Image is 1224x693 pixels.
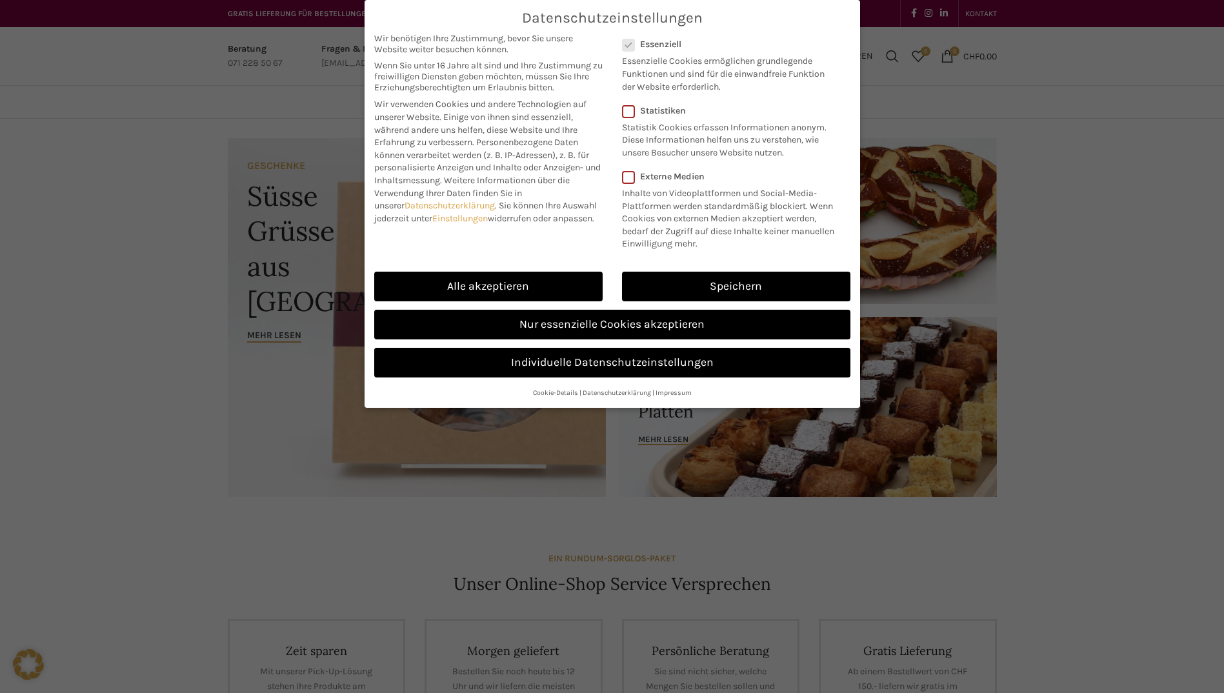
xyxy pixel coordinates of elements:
p: Statistik Cookies erfassen Informationen anonym. Diese Informationen helfen uns zu verstehen, wie... [622,116,834,159]
a: Speichern [622,272,850,301]
span: Wir benötigen Ihre Zustimmung, bevor Sie unsere Website weiter besuchen können. [374,33,603,55]
span: Personenbezogene Daten können verarbeitet werden (z. B. IP-Adressen), z. B. für personalisierte A... [374,137,601,186]
a: Alle akzeptieren [374,272,603,301]
p: Inhalte von Videoplattformen und Social-Media-Plattformen werden standardmäßig blockiert. Wenn Co... [622,182,842,250]
label: Essenziell [622,39,834,50]
span: Sie können Ihre Auswahl jederzeit unter widerrufen oder anpassen. [374,200,597,224]
a: Impressum [656,388,692,397]
a: Datenschutzerklärung [405,200,495,211]
span: Wenn Sie unter 16 Jahre alt sind und Ihre Zustimmung zu freiwilligen Diensten geben möchten, müss... [374,60,603,93]
p: Essenzielle Cookies ermöglichen grundlegende Funktionen und sind für die einwandfreie Funktion de... [622,50,834,93]
a: Individuelle Datenschutzeinstellungen [374,348,850,377]
span: Wir verwenden Cookies und andere Technologien auf unserer Website. Einige von ihnen sind essenzie... [374,99,587,148]
label: Externe Medien [622,171,842,182]
span: Datenschutzeinstellungen [522,10,703,26]
label: Statistiken [622,105,834,116]
a: Cookie-Details [533,388,578,397]
a: Einstellungen [432,213,488,224]
span: Weitere Informationen über die Verwendung Ihrer Daten finden Sie in unserer . [374,175,570,211]
a: Datenschutzerklärung [583,388,651,397]
a: Nur essenzielle Cookies akzeptieren [374,310,850,339]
